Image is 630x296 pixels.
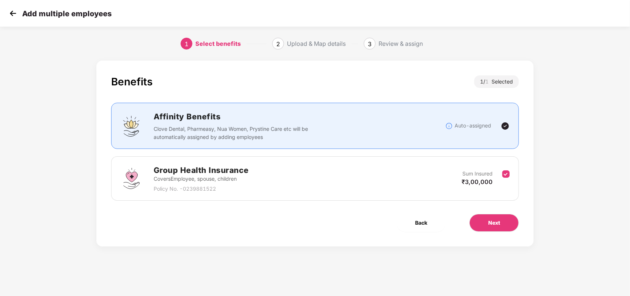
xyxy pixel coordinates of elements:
div: 1 / Selected [474,75,519,88]
p: Covers Employee, spouse, children [154,175,249,183]
button: Next [469,214,519,232]
div: Select benefits [195,38,241,50]
div: Review & assign [379,38,423,50]
p: Add multiple employees [22,9,112,18]
img: svg+xml;base64,PHN2ZyB4bWxucz0iaHR0cDovL3d3dy53My5vcmcvMjAwMC9zdmciIHdpZHRoPSIzMCIgaGVpZ2h0PSIzMC... [7,8,18,19]
span: Back [415,219,427,227]
img: svg+xml;base64,PHN2ZyBpZD0iQWZmaW5pdHlfQmVuZWZpdHMiIGRhdGEtbmFtZT0iQWZmaW5pdHkgQmVuZWZpdHMiIHhtbG... [120,115,143,137]
img: svg+xml;base64,PHN2ZyBpZD0iVGljay0yNHgyNCIgeG1sbnM9Imh0dHA6Ly93d3cudzMub3JnLzIwMDAvc3ZnIiB3aWR0aD... [501,122,510,130]
span: 3 [368,40,372,48]
p: Sum Insured [462,170,493,178]
div: Upload & Map details [287,38,346,50]
p: Policy No. - 0239881522 [154,185,249,193]
h2: Group Health Insurance [154,164,249,176]
div: Benefits [111,75,153,88]
span: ₹3,00,000 [462,178,493,186]
h2: Affinity Benefits [154,110,419,123]
p: Auto-assigned [455,122,491,130]
span: 1 [185,40,188,48]
span: 2 [276,40,280,48]
img: svg+xml;base64,PHN2ZyBpZD0iSW5mb18tXzMyeDMyIiBkYXRhLW5hbWU9IkluZm8gLSAzMngzMiIgeG1sbnM9Imh0dHA6Ly... [445,122,453,130]
p: Clove Dental, Pharmeasy, Nua Women, Prystine Care etc will be automatically assigned by adding em... [154,125,313,141]
span: Next [488,219,500,227]
button: Back [397,214,446,232]
img: svg+xml;base64,PHN2ZyBpZD0iR3JvdXBfSGVhbHRoX0luc3VyYW5jZSIgZGF0YS1uYW1lPSJHcm91cCBIZWFsdGggSW5zdX... [120,167,143,190]
span: 1 [485,78,492,85]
